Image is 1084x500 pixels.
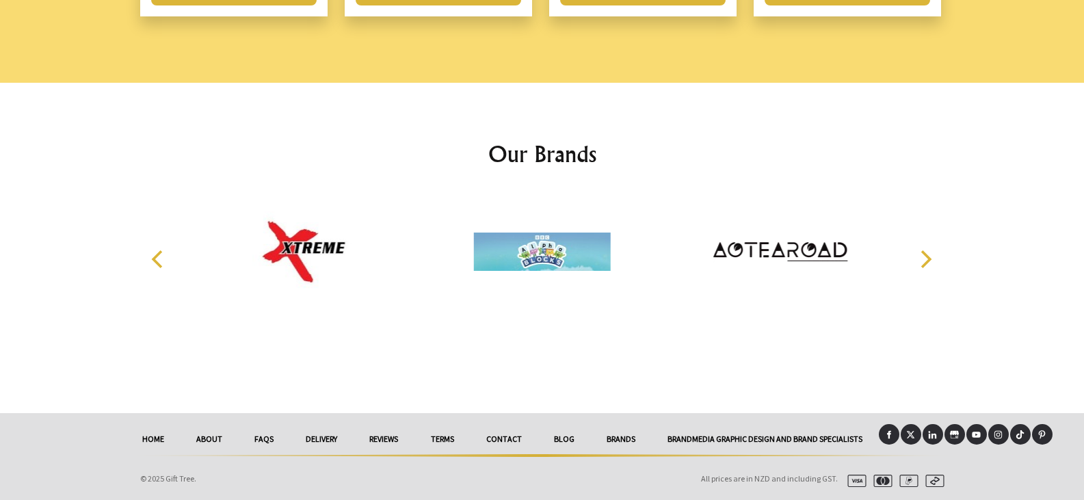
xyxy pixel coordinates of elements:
button: Next [910,244,940,274]
img: visa.svg [842,475,867,487]
a: X (Twitter) [901,424,921,445]
a: HOME [127,424,181,454]
a: delivery [290,424,354,454]
a: Brandmedia Graphic Design And Brand Specialists [651,424,878,454]
a: Youtube [966,424,987,445]
a: Pinterest [1032,424,1053,445]
img: mastercard.svg [868,475,893,487]
span: All prices are in NZD and including GST. [701,473,838,484]
button: Previous [144,244,174,274]
h2: Our Brands [137,137,947,170]
img: afterpay.svg [920,475,944,487]
a: Terms [414,424,470,454]
a: Brands [590,424,651,454]
img: Xtreme [235,200,372,303]
img: paypal.svg [894,475,918,487]
a: Facebook [879,424,899,445]
a: Instagram [988,424,1009,445]
img: Alphablocks [473,200,610,303]
a: Tiktok [1010,424,1031,445]
span: © 2025 Gift Tree. [140,473,196,484]
a: FAQs [239,424,290,454]
a: Blog [538,424,590,454]
a: Contact [470,424,538,454]
a: reviews [354,424,414,454]
img: Aotearoad [712,200,849,303]
a: About [181,424,239,454]
a: LinkedIn [923,424,943,445]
